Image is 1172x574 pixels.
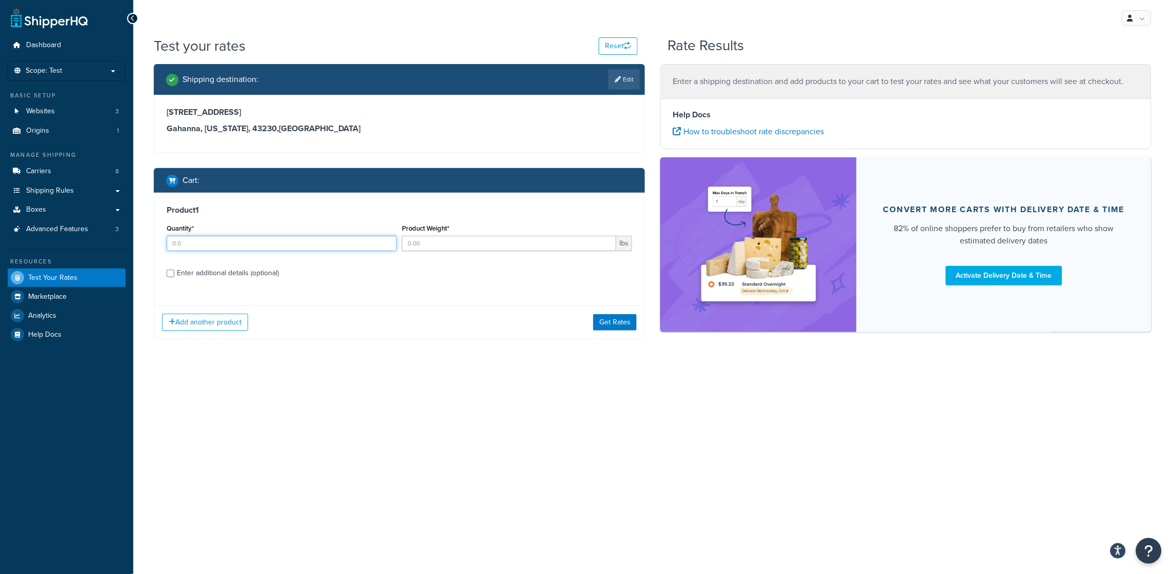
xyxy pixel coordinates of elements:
[1136,538,1162,564] button: Open Resource Center
[8,36,126,55] a: Dashboard
[26,67,62,75] span: Scope: Test
[26,187,74,195] span: Shipping Rules
[162,314,248,331] button: Add another product
[8,200,126,219] a: Boxes
[28,312,56,320] span: Analytics
[26,167,51,176] span: Carriers
[28,293,67,301] span: Marketplace
[8,162,126,181] li: Carriers
[946,266,1062,285] a: Activate Delivery Date & Time
[402,224,449,232] label: Product Weight*
[8,102,126,121] a: Websites3
[8,151,126,159] div: Manage Shipping
[8,269,126,287] a: Test Your Rates
[8,102,126,121] li: Websites
[167,205,632,215] h3: Product 1
[167,270,174,277] input: Enter additional details (optional)
[883,204,1125,215] div: Convert more carts with delivery date & time
[167,107,632,117] h3: [STREET_ADDRESS]
[609,69,640,90] a: Edit
[8,257,126,266] div: Resources
[8,162,126,181] a: Carriers8
[673,74,1139,89] p: Enter a shipping destination and add products to your cart to test your rates and see what your c...
[673,109,1139,121] h4: Help Docs
[167,224,194,232] label: Quantity*
[668,38,744,54] h2: Rate Results
[28,274,77,282] span: Test Your Rates
[183,75,258,84] h2: Shipping destination :
[26,41,61,50] span: Dashboard
[599,37,638,55] button: Reset
[167,124,632,134] h3: Gahanna, [US_STATE], 43230 , [GEOGRAPHIC_DATA]
[402,236,616,251] input: 0.00
[115,167,119,176] span: 8
[8,91,126,100] div: Basic Setup
[177,266,279,280] div: Enter additional details (optional)
[695,173,823,317] img: feature-image-ddt-36eae7f7280da8017bfb280eaccd9c446f90b1fe08728e4019434db127062ab4.png
[26,127,49,135] span: Origins
[8,121,126,140] li: Origins
[673,126,824,137] a: How to troubleshoot rate discrepancies
[167,236,397,251] input: 0.0
[8,325,126,344] a: Help Docs
[183,176,199,185] h2: Cart :
[115,225,119,234] span: 3
[593,314,637,331] button: Get Rates
[8,306,126,325] a: Analytics
[26,206,46,214] span: Boxes
[28,331,62,339] span: Help Docs
[8,220,126,239] li: Advanced Features
[8,220,126,239] a: Advanced Features3
[881,222,1127,247] div: 82% of online shoppers prefer to buy from retailers who show estimated delivery dates
[26,225,88,234] span: Advanced Features
[117,127,119,135] span: 1
[8,288,126,306] a: Marketplace
[115,107,119,116] span: 3
[154,36,246,56] h1: Test your rates
[8,121,126,140] a: Origins1
[26,107,55,116] span: Websites
[8,181,126,200] a: Shipping Rules
[616,236,632,251] span: lbs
